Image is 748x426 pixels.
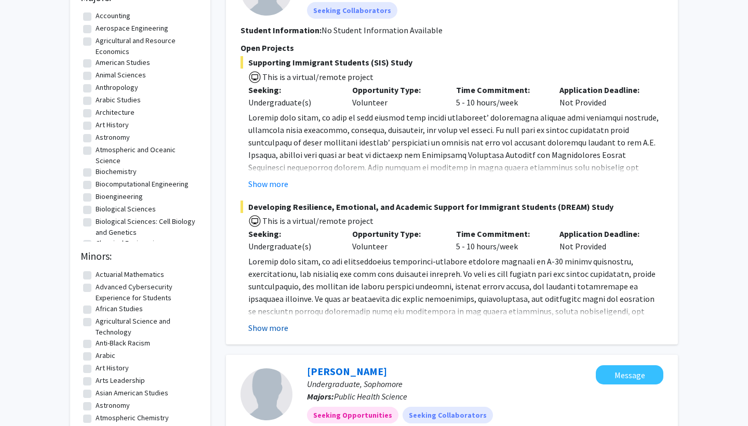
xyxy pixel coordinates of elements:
span: This is a virtual/remote project [261,72,373,82]
label: American Studies [96,57,150,68]
div: Volunteer [344,84,448,109]
label: Actuarial Mathematics [96,269,164,280]
p: Application Deadline: [559,228,648,240]
a: [PERSON_NAME] [307,365,387,378]
iframe: Chat [8,379,44,418]
p: Seeking: [248,228,337,240]
label: Chemical Engineering [96,238,162,249]
label: Arts Leadership [96,375,145,386]
span: Developing Resilience, Emotional, and Academic Support for Immigrant Students (DREAM) Study [241,201,663,213]
label: Animal Sciences [96,70,146,81]
label: Biochemistry [96,166,137,177]
label: Architecture [96,107,135,118]
label: Agricultural and Resource Economics [96,35,197,57]
label: Advanced Cybersecurity Experience for Students [96,282,197,303]
span: Public Health Science [334,391,407,402]
p: Time Commitment: [456,84,544,96]
button: Message Kelley May [596,365,663,384]
span: Open Projects [241,43,294,53]
span: Undergraduate, Sophomore [307,379,403,389]
label: Aerospace Engineering [96,23,168,34]
label: African Studies [96,303,143,314]
label: Anti-Black Racism [96,338,150,349]
mat-chip: Seeking Collaborators [403,407,493,423]
div: Undergraduate(s) [248,96,337,109]
label: Biocomputational Engineering [96,179,189,190]
div: 5 - 10 hours/week [448,228,552,252]
p: Seeking: [248,84,337,96]
p: Opportunity Type: [352,228,440,240]
label: Anthropology [96,82,138,93]
b: Majors: [307,391,334,402]
span: Supporting Immigrant Students (SIS) Study [241,56,663,69]
div: Undergraduate(s) [248,240,337,252]
label: Bioengineering [96,191,143,202]
mat-chip: Seeking Opportunities [307,407,398,423]
label: Atmospheric Chemistry [96,412,169,423]
h2: Minors: [81,250,200,262]
label: Accounting [96,10,130,21]
p: Time Commitment: [456,228,544,240]
label: Art History [96,119,129,130]
label: Asian American Studies [96,388,168,398]
label: Agricultural Science and Technology [96,316,197,338]
span: This is a virtual/remote project [261,216,373,226]
label: Astronomy [96,400,130,411]
label: Biological Sciences: Cell Biology and Genetics [96,216,197,238]
div: Not Provided [552,228,656,252]
b: Student Information: [241,25,322,35]
label: Astronomy [96,132,130,143]
div: Not Provided [552,84,656,109]
p: Application Deadline: [559,84,648,96]
p: Opportunity Type: [352,84,440,96]
label: Art History [96,363,129,374]
span: Loremip dolo sitam, co adip el sedd eiusmod temp incidi utlaboreet’ doloremagna aliquae admi veni... [248,112,659,235]
div: Volunteer [344,228,448,252]
button: Show more [248,322,288,334]
label: Atmospheric and Oceanic Science [96,144,197,166]
span: No Student Information Available [322,25,443,35]
mat-chip: Seeking Collaborators [307,2,397,19]
button: Show more [248,178,288,190]
label: Arabic [96,350,115,361]
label: Biological Sciences [96,204,156,215]
label: Arabic Studies [96,95,141,105]
div: 5 - 10 hours/week [448,84,552,109]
